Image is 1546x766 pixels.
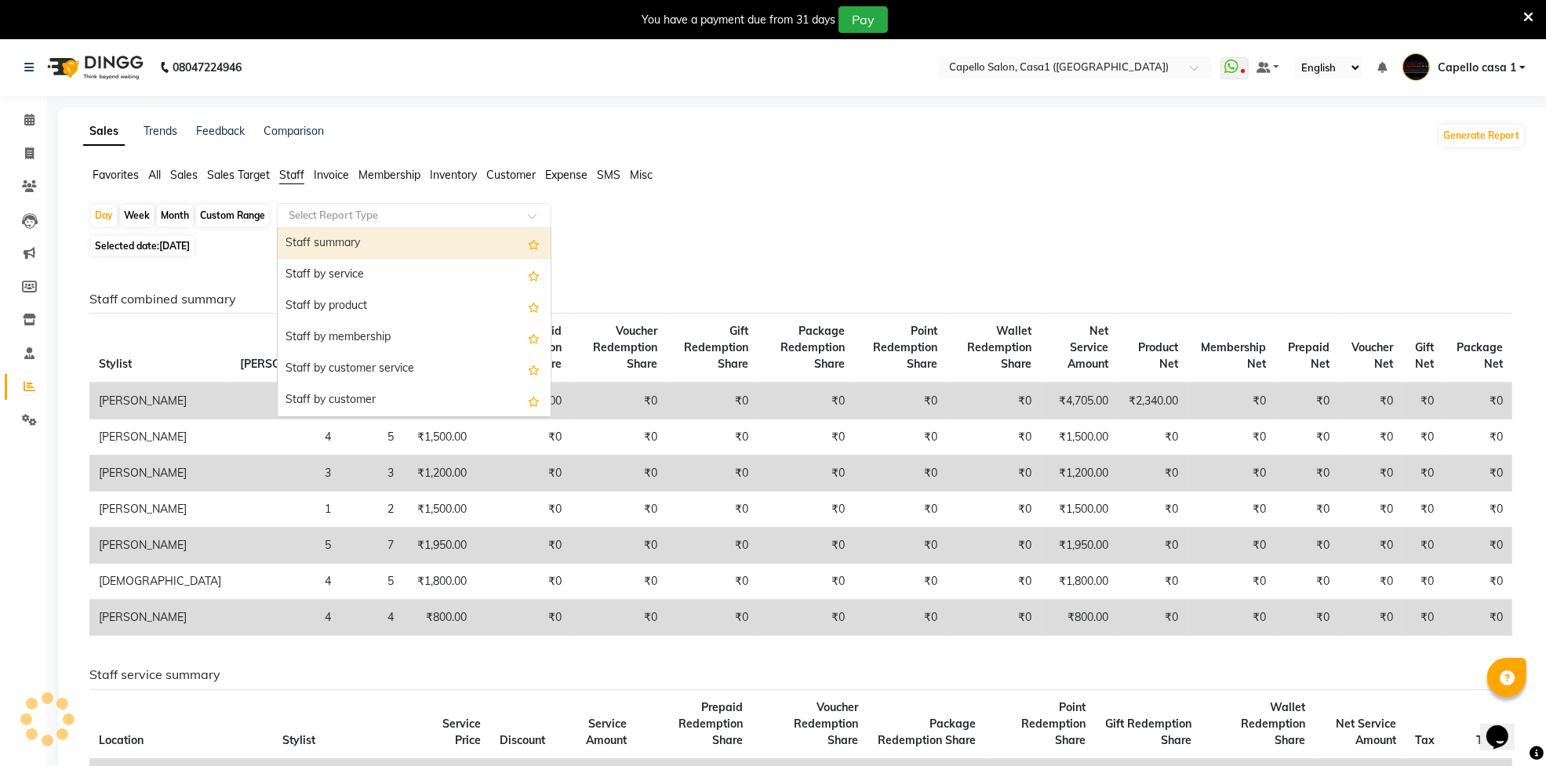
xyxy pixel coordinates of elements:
[1402,419,1443,456] td: ₹0
[196,205,269,227] div: Custom Range
[278,322,551,354] div: Staff by membership
[1339,492,1402,528] td: ₹0
[403,528,476,564] td: ₹1,950.00
[1275,419,1339,456] td: ₹0
[1241,700,1305,747] span: Wallet Redemption Share
[571,492,666,528] td: ₹0
[967,324,1031,371] span: Wallet Redemption Share
[99,357,132,371] span: Stylist
[1480,703,1530,750] iframe: chat widget
[430,168,477,182] span: Inventory
[500,733,545,747] span: Discount
[1106,717,1192,747] span: Gift Redemption Share
[278,291,551,322] div: Staff by product
[571,419,666,456] td: ₹0
[780,324,845,371] span: Package Redemption Share
[231,528,340,564] td: 5
[571,528,666,564] td: ₹0
[89,383,231,419] td: [PERSON_NAME]
[571,600,666,636] td: ₹0
[854,383,947,419] td: ₹0
[89,419,231,456] td: [PERSON_NAME]
[667,383,758,419] td: ₹0
[1336,717,1396,747] span: Net Service Amount
[854,492,947,528] td: ₹0
[442,717,481,747] span: Service Price
[1339,456,1402,492] td: ₹0
[1444,456,1512,492] td: ₹0
[1402,383,1443,419] td: ₹0
[196,124,245,138] a: Feedback
[40,45,147,89] img: logo
[528,360,540,379] span: Add this report to Favorites List
[1476,733,1503,747] span: Total
[89,667,1512,682] h6: Staff service summary
[1041,528,1118,564] td: ₹1,950.00
[1118,419,1188,456] td: ₹0
[89,492,231,528] td: [PERSON_NAME]
[1444,600,1512,636] td: ₹0
[854,600,947,636] td: ₹0
[685,324,749,371] span: Gift Redemption Share
[207,168,270,182] span: Sales Target
[528,391,540,410] span: Add this report to Favorites List
[758,492,854,528] td: ₹0
[476,528,571,564] td: ₹0
[947,528,1041,564] td: ₹0
[1188,419,1275,456] td: ₹0
[947,600,1041,636] td: ₹0
[278,260,551,291] div: Staff by service
[277,227,551,417] ng-dropdown-panel: Options list
[571,564,666,600] td: ₹0
[642,12,835,28] div: You have a payment due from 31 days
[1457,340,1503,371] span: Package Net
[89,292,1512,307] h6: Staff combined summary
[264,124,324,138] a: Comparison
[667,564,758,600] td: ₹0
[148,168,161,182] span: All
[1402,528,1443,564] td: ₹0
[854,419,947,456] td: ₹0
[1275,456,1339,492] td: ₹0
[83,118,125,146] a: Sales
[403,600,476,636] td: ₹800.00
[1339,419,1402,456] td: ₹0
[403,419,476,456] td: ₹1,500.00
[1402,53,1430,81] img: Capello casa 1
[1351,340,1393,371] span: Voucher Net
[1138,340,1178,371] span: Product Net
[667,419,758,456] td: ₹0
[340,600,403,636] td: 4
[1041,456,1118,492] td: ₹1,200.00
[667,456,758,492] td: ₹0
[1118,600,1188,636] td: ₹0
[159,240,190,252] span: [DATE]
[1275,492,1339,528] td: ₹0
[1444,419,1512,456] td: ₹0
[794,700,858,747] span: Voucher Redemption Share
[1444,492,1512,528] td: ₹0
[144,124,177,138] a: Trends
[758,383,854,419] td: ₹0
[91,236,194,256] span: Selected date:
[630,168,653,182] span: Misc
[758,600,854,636] td: ₹0
[1118,564,1188,600] td: ₹0
[947,419,1041,456] td: ₹0
[89,600,231,636] td: [PERSON_NAME]
[1402,492,1443,528] td: ₹0
[1275,528,1339,564] td: ₹0
[278,385,551,416] div: Staff by customer
[93,168,139,182] span: Favorites
[476,419,571,456] td: ₹0
[1118,383,1188,419] td: ₹2,340.00
[758,456,854,492] td: ₹0
[278,228,551,260] div: Staff summary
[340,564,403,600] td: 5
[89,456,231,492] td: [PERSON_NAME]
[1402,456,1443,492] td: ₹0
[1444,383,1512,419] td: ₹0
[231,419,340,456] td: 4
[947,383,1041,419] td: ₹0
[1339,564,1402,600] td: ₹0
